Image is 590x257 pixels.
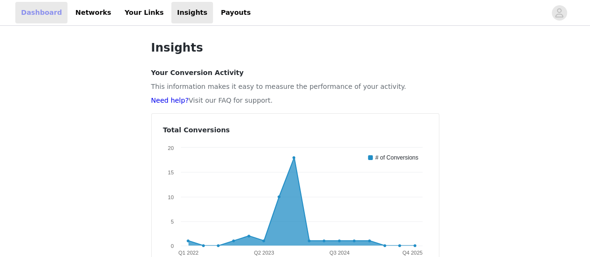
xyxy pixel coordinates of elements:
[375,154,418,161] text: # of Conversions
[171,2,213,23] a: Insights
[151,68,439,78] h4: Your Conversion Activity
[151,96,439,106] p: Visit our FAQ for support.
[402,250,422,256] text: Q4 2025
[163,125,427,135] h4: Total Conversions
[254,250,274,256] text: Q2 2023
[119,2,169,23] a: Your Links
[329,250,349,256] text: Q3 2024
[69,2,117,23] a: Networks
[167,145,173,151] text: 20
[170,219,173,225] text: 5
[170,243,173,249] text: 0
[215,2,256,23] a: Payouts
[151,96,189,104] a: Need help?
[167,170,173,175] text: 15
[151,39,439,56] h1: Insights
[151,82,439,92] p: This information makes it easy to measure the performance of your activity.
[15,2,67,23] a: Dashboard
[178,250,198,256] text: Q1 2022
[167,194,173,200] text: 10
[555,5,564,21] div: avatar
